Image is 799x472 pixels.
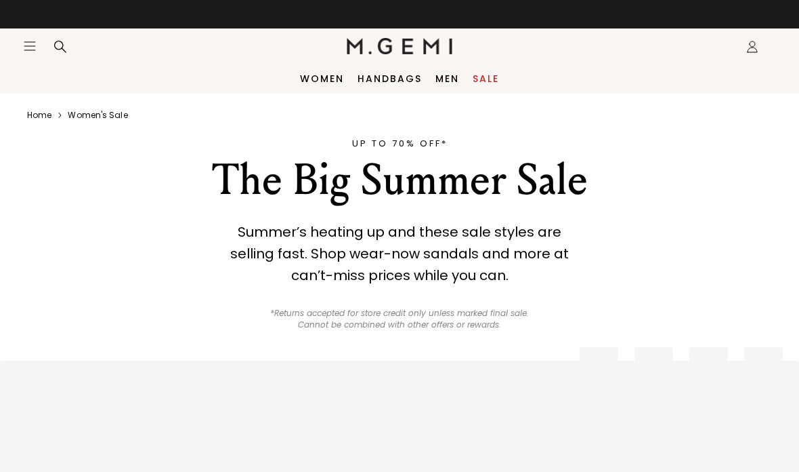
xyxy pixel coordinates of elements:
[27,110,51,121] a: Home
[263,308,537,331] p: *Returns accepted for store credit only unless marked final sale. Cannot be combined with other o...
[217,221,582,286] div: Summer’s heating up and these sale styles are selling fast. Shop wear-now sandals and more at can...
[347,38,453,54] img: M.Gemi
[435,73,459,84] a: Men
[473,73,499,84] a: Sale
[148,156,651,205] div: The Big Summer Sale
[300,73,344,84] a: Women
[68,110,127,121] a: Women's sale
[23,39,37,53] button: Open site menu
[358,73,422,84] a: Handbags
[148,137,651,151] div: UP TO 70% OFF*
